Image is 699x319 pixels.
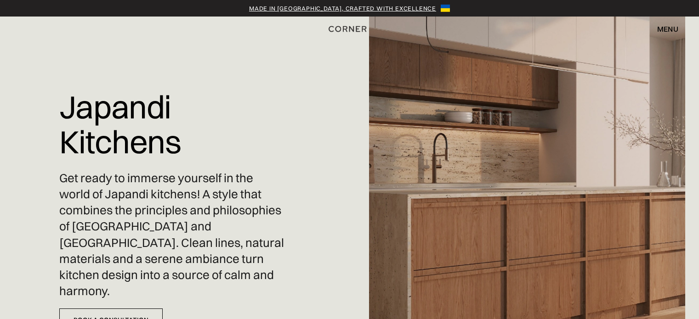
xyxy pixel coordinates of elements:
div: menu [648,21,678,37]
h1: Japandi Kitchens [59,83,285,166]
div: menu [657,25,678,33]
p: Get ready to immerse yourself in the world of Japandi kitchens! A style that combines the princip... [59,170,285,299]
a: Made in [GEOGRAPHIC_DATA], crafted with excellence [249,4,436,13]
a: home [325,23,373,35]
